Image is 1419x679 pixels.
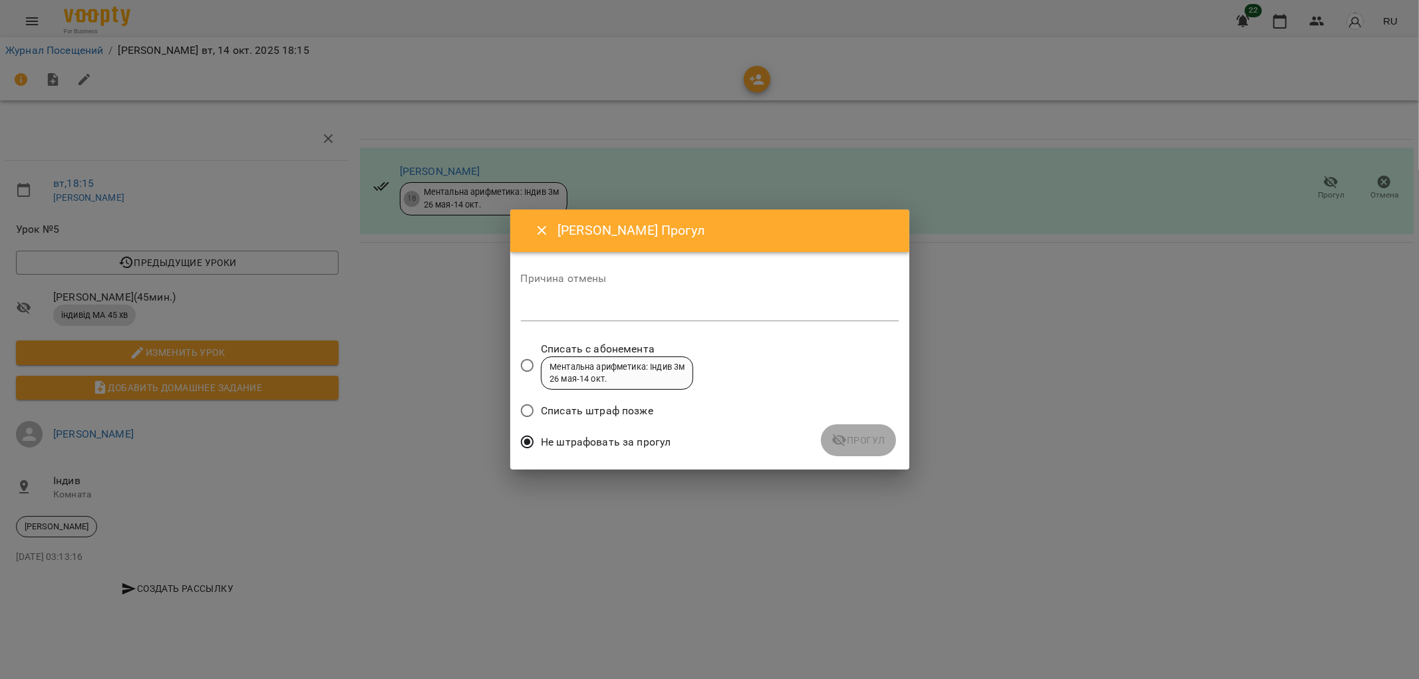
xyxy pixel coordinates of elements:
span: Не штрафовать за прогул [541,434,671,450]
h6: [PERSON_NAME] Прогул [557,220,893,241]
span: Списать с абонемента [541,341,693,357]
div: Ментальна арифметика: Індив 3м 26 мая - 14 окт. [550,361,685,386]
label: Причина отмены [521,273,899,284]
span: Списать штраф позже [541,403,653,419]
button: Close [526,215,558,247]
